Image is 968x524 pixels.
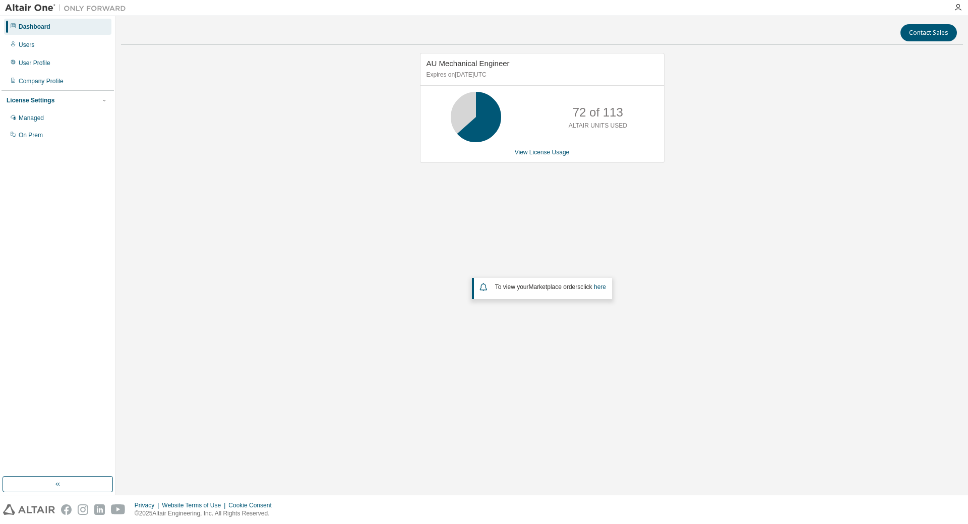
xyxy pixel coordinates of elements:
[569,122,627,130] p: ALTAIR UNITS USED
[135,509,278,518] p: © 2025 Altair Engineering, Inc. All Rights Reserved.
[594,283,606,290] a: here
[228,501,277,509] div: Cookie Consent
[61,504,72,515] img: facebook.svg
[94,504,105,515] img: linkedin.svg
[19,77,64,85] div: Company Profile
[900,24,957,41] button: Contact Sales
[515,149,570,156] a: View License Usage
[19,59,50,67] div: User Profile
[495,283,606,290] span: To view your click
[573,104,623,121] p: 72 of 113
[19,23,50,31] div: Dashboard
[427,59,510,68] span: AU Mechanical Engineer
[19,114,44,122] div: Managed
[111,504,126,515] img: youtube.svg
[135,501,162,509] div: Privacy
[19,41,34,49] div: Users
[5,3,131,13] img: Altair One
[19,131,43,139] div: On Prem
[78,504,88,515] img: instagram.svg
[529,283,581,290] em: Marketplace orders
[162,501,228,509] div: Website Terms of Use
[7,96,54,104] div: License Settings
[427,71,655,79] p: Expires on [DATE] UTC
[3,504,55,515] img: altair_logo.svg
